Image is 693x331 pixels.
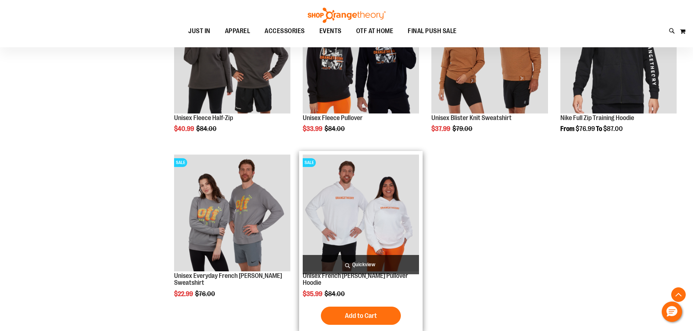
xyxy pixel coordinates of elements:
[303,158,316,167] span: SALE
[181,23,218,40] a: JUST IN
[174,114,233,121] a: Unisex Fleece Half-Zip
[195,290,216,298] span: $76.00
[303,155,419,271] img: Product image for Unisex French Terry Pullover Hoodie
[174,272,282,287] a: Unisex Everyday French [PERSON_NAME] Sweatshirt
[321,307,401,325] button: Add to Cart
[408,23,457,39] span: FINAL PUSH SALE
[345,312,377,320] span: Add to Cart
[603,125,623,132] span: $87.00
[225,23,250,39] span: APPAREL
[452,125,474,132] span: $79.00
[265,23,305,39] span: ACCESSORIES
[349,23,401,40] a: OTF AT HOME
[174,155,290,272] a: Product image for Unisex Everyday French Terry Crewneck SweatshirtSALE
[325,290,346,298] span: $84.00
[325,125,346,132] span: $84.00
[174,290,194,298] span: $22.99
[303,114,363,121] a: Unisex Fleece Pullover
[257,23,312,40] a: ACCESSORIES
[303,125,323,132] span: $33.99
[671,287,686,302] button: Back To Top
[303,272,408,287] a: Unisex French [PERSON_NAME] Pullover Hoodie
[307,8,387,23] img: Shop Orangetheory
[303,290,323,298] span: $35.99
[170,151,294,316] div: product
[431,114,512,121] a: Unisex Blister Knit Sweatshirt
[312,23,349,40] a: EVENTS
[560,114,634,121] a: Nike Full Zip Training Hoodie
[431,125,451,132] span: $37.99
[356,23,394,39] span: OTF AT HOME
[576,125,595,132] span: $76.99
[188,23,210,39] span: JUST IN
[174,158,187,167] span: SALE
[196,125,218,132] span: $84.00
[319,23,342,39] span: EVENTS
[596,125,602,132] span: To
[303,155,419,272] a: Product image for Unisex French Terry Pullover HoodieSALE
[218,23,258,39] a: APPAREL
[560,125,575,132] span: From
[662,302,682,322] button: Hello, have a question? Let’s chat.
[174,155,290,271] img: Product image for Unisex Everyday French Terry Crewneck Sweatshirt
[400,23,464,40] a: FINAL PUSH SALE
[174,125,195,132] span: $40.99
[303,255,419,274] a: Quickview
